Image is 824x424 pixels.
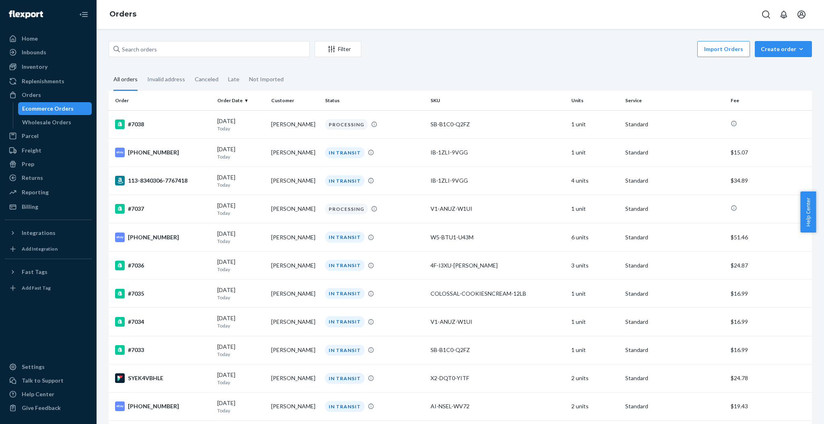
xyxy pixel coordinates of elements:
[22,48,46,56] div: Inbounds
[217,258,265,273] div: [DATE]
[217,286,265,301] div: [DATE]
[109,91,214,110] th: Order
[115,261,211,270] div: #7036
[325,147,365,158] div: IN TRANSIT
[727,251,812,280] td: $24.87
[568,336,622,364] td: 1 unit
[217,145,265,160] div: [DATE]
[568,308,622,336] td: 1 unit
[22,146,41,154] div: Freight
[22,268,47,276] div: Fast Tags
[5,144,92,157] a: Freight
[315,41,361,57] button: Filter
[622,91,727,110] th: Service
[5,200,92,213] a: Billing
[5,374,92,387] button: Talk to Support
[325,260,365,271] div: IN TRANSIT
[776,6,792,23] button: Open notifications
[755,41,812,57] button: Create order
[315,45,361,53] div: Filter
[115,373,211,383] div: SYEK4VBHLE
[5,226,92,239] button: Integrations
[22,105,74,113] div: Ecommerce Orders
[22,160,34,168] div: Prep
[431,290,565,298] div: COLOSSAL-COOKIESNCREAM-12LB
[5,360,92,373] a: Settings
[268,110,322,138] td: [PERSON_NAME]
[22,404,61,412] div: Give Feedback
[727,308,812,336] td: $16.99
[431,318,565,326] div: V1-ANUZ-W1UI
[5,171,92,184] a: Returns
[431,402,565,410] div: AI-NSEL-WV72
[758,6,774,23] button: Open Search Box
[214,91,268,110] th: Order Date
[568,110,622,138] td: 1 unit
[568,167,622,195] td: 4 units
[217,322,265,329] p: Today
[800,191,816,233] button: Help Center
[115,289,211,298] div: #7035
[568,223,622,251] td: 6 units
[217,238,265,245] p: Today
[217,314,265,329] div: [DATE]
[431,233,565,241] div: W5-BTU1-U43M
[5,46,92,59] a: Inbounds
[431,120,565,128] div: SB-B1C0-Q2FZ
[268,223,322,251] td: [PERSON_NAME]
[5,60,92,73] a: Inventory
[431,261,565,270] div: 4F-I3XU-[PERSON_NAME]
[625,346,724,354] p: Standard
[217,351,265,358] p: Today
[22,118,71,126] div: Wholesale Orders
[195,69,218,90] div: Canceled
[109,41,310,57] input: Search orders
[268,364,322,392] td: [PERSON_NAME]
[22,363,45,371] div: Settings
[431,148,565,156] div: IB-1ZLI-9VGG
[325,204,368,214] div: PROCESSING
[625,120,724,128] p: Standard
[115,233,211,242] div: [PHONE_NUMBER]
[217,399,265,414] div: [DATE]
[22,203,38,211] div: Billing
[325,288,365,299] div: IN TRANSIT
[325,345,365,356] div: IN TRANSIT
[325,316,365,327] div: IN TRANSIT
[115,317,211,327] div: #7034
[115,345,211,355] div: #7033
[568,364,622,392] td: 2 units
[697,41,750,57] button: Import Orders
[727,138,812,167] td: $15.07
[325,373,365,384] div: IN TRANSIT
[568,251,622,280] td: 3 units
[5,130,92,142] a: Parcel
[22,91,41,99] div: Orders
[5,32,92,45] a: Home
[22,377,64,385] div: Talk to Support
[568,280,622,308] td: 1 unit
[22,63,47,71] div: Inventory
[5,401,92,414] button: Give Feedback
[727,91,812,110] th: Fee
[625,205,724,213] p: Standard
[271,97,319,104] div: Customer
[268,167,322,195] td: [PERSON_NAME]
[625,374,724,382] p: Standard
[113,69,138,91] div: All orders
[217,230,265,245] div: [DATE]
[217,343,265,358] div: [DATE]
[217,407,265,414] p: Today
[22,284,51,291] div: Add Fast Tag
[18,116,92,129] a: Wholesale Orders
[625,261,724,270] p: Standard
[625,233,724,241] p: Standard
[268,195,322,223] td: [PERSON_NAME]
[115,176,211,185] div: 113-8340306-7767418
[727,280,812,308] td: $16.99
[22,188,49,196] div: Reporting
[727,392,812,420] td: $19.43
[76,6,92,23] button: Close Navigation
[22,35,38,43] div: Home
